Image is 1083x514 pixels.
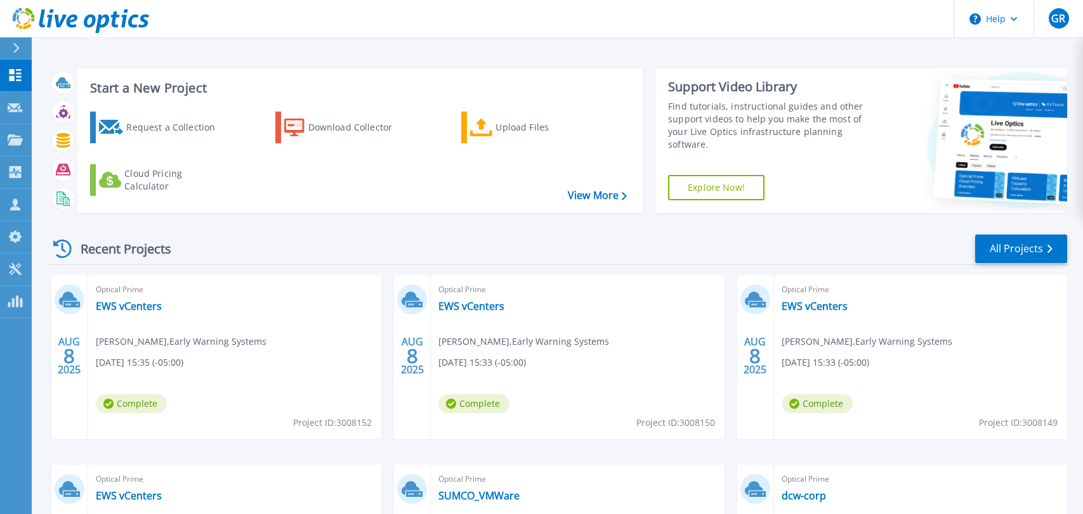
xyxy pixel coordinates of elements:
[400,333,424,379] div: AUG 2025
[438,472,716,486] span: Optical Prime
[782,472,1060,486] span: Optical Prime
[461,112,603,143] a: Upload Files
[496,115,597,140] div: Upload Files
[90,164,232,196] a: Cloud Pricing Calculator
[96,283,374,297] span: Optical Prime
[96,489,162,502] a: EWS vCenters
[668,100,876,151] div: Find tutorials, instructional guides and other support videos to help you make the most of your L...
[438,300,504,312] a: EWS vCenters
[293,416,372,430] span: Project ID: 3008152
[979,416,1058,430] span: Project ID: 3008149
[1051,13,1065,23] span: GR
[749,350,761,361] span: 8
[90,81,626,95] h3: Start a New Project
[975,235,1067,263] a: All Projects
[438,394,509,413] span: Complete
[63,350,75,361] span: 8
[782,489,826,502] a: dcw-corp
[743,333,767,379] div: AUG 2025
[782,356,869,369] span: [DATE] 15:33 (-05:00)
[308,115,410,140] div: Download Collector
[57,333,81,379] div: AUG 2025
[668,79,876,95] div: Support Video Library
[782,394,853,413] span: Complete
[407,350,418,361] span: 8
[96,356,183,369] span: [DATE] 15:35 (-05:00)
[438,356,526,369] span: [DATE] 15:33 (-05:00)
[90,112,232,143] a: Request a Collection
[438,489,520,502] a: SUMCO_VMWare
[636,416,715,430] span: Project ID: 3008150
[96,335,266,349] span: [PERSON_NAME] , Early Warning Systems
[49,233,188,264] div: Recent Projects
[438,335,609,349] span: [PERSON_NAME] , Early Warning Systems
[782,335,952,349] span: [PERSON_NAME] , Early Warning Systems
[96,300,162,312] a: EWS vCenters
[782,300,848,312] a: EWS vCenters
[96,472,374,486] span: Optical Prime
[126,115,228,140] div: Request a Collection
[124,167,226,193] div: Cloud Pricing Calculator
[568,190,627,202] a: View More
[96,394,167,413] span: Complete
[782,283,1060,297] span: Optical Prime
[275,112,417,143] a: Download Collector
[438,283,716,297] span: Optical Prime
[668,175,765,200] a: Explore Now!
